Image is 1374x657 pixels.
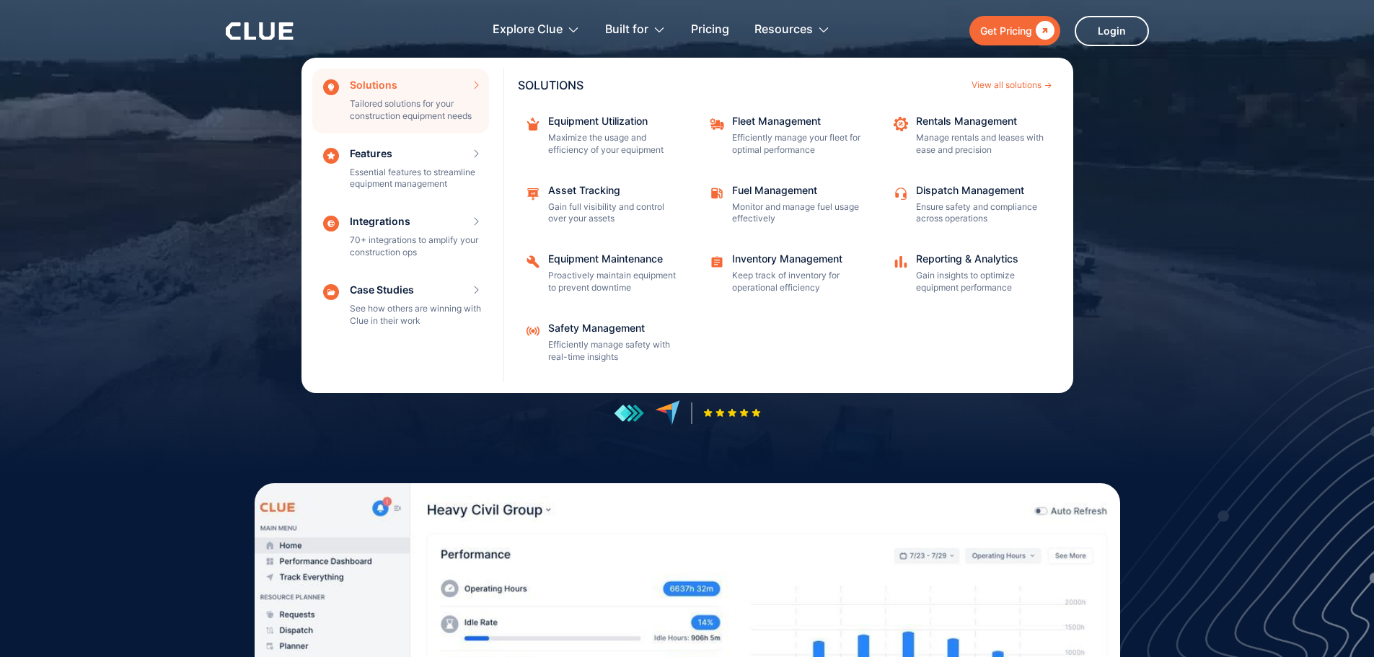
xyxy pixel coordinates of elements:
[702,109,871,164] a: Fleet ManagementEfficiently manage your fleet for optimal performance
[702,178,871,233] a: Fuel ManagementMonitor and manage fuel usage effectively
[655,400,680,425] img: reviews at capterra
[754,7,830,53] div: Resources
[709,254,725,270] img: Task checklist icon
[709,116,725,132] img: fleet repair icon
[548,185,678,195] div: Asset Tracking
[732,116,862,126] div: Fleet Management
[893,116,909,132] img: repair icon image
[916,270,1046,294] p: Gain insights to optimize equipment performance
[732,270,862,294] p: Keep track of inventory for operational efficiency
[614,404,644,423] img: reviews at getapp
[548,201,678,226] p: Gain full visibility and control over your assets
[605,7,666,53] div: Built for
[518,247,687,301] a: Equipment MaintenanceProactively maintain equipment to prevent downtime
[732,185,862,195] div: Fuel Management
[732,132,862,156] p: Efficiently manage your fleet for optimal performance
[518,109,687,164] a: Equipment UtilizationMaximize the usage and efficiency of your equipment
[548,339,678,363] p: Efficiently manage safety with real-time insights
[525,185,541,201] img: Maintenance management icon
[702,247,871,301] a: Inventory ManagementKeep track of inventory for operational efficiency
[732,254,862,264] div: Inventory Management
[518,178,687,233] a: Asset TrackingGain full visibility and control over your assets
[893,254,909,270] img: analytics icon
[518,79,964,91] div: SOLUTIONS
[916,185,1046,195] div: Dispatch Management
[972,81,1052,89] a: View all solutions
[525,116,541,132] img: repairing box icon
[916,254,1046,264] div: Reporting & Analytics
[493,7,563,53] div: Explore Clue
[709,185,725,201] img: fleet fuel icon
[691,7,729,53] a: Pricing
[916,132,1046,156] p: Manage rentals and leases with ease and precision
[525,323,541,339] img: Safety Management
[893,185,909,201] img: Customer support icon
[886,178,1055,233] a: Dispatch ManagementEnsure safety and compliance across operations
[916,201,1046,226] p: Ensure safety and compliance across operations
[972,81,1041,89] div: View all solutions
[548,323,678,333] div: Safety Management
[754,7,813,53] div: Resources
[886,109,1055,164] a: Rentals ManagementManage rentals and leases with ease and precision
[1075,16,1149,46] a: Login
[605,7,648,53] div: Built for
[886,247,1055,301] a: Reporting & AnalyticsGain insights to optimize equipment performance
[703,408,761,418] img: Five-star rating icon
[493,7,580,53] div: Explore Clue
[548,254,678,264] div: Equipment Maintenance
[916,116,1046,126] div: Rentals Management
[518,316,687,371] a: Safety ManagementEfficiently manage safety with real-time insights
[980,22,1032,40] div: Get Pricing
[548,132,678,156] p: Maximize the usage and efficiency of your equipment
[732,201,862,226] p: Monitor and manage fuel usage effectively
[548,116,678,126] div: Equipment Utilization
[548,270,678,294] p: Proactively maintain equipment to prevent downtime
[969,16,1060,45] a: Get Pricing
[525,254,541,270] img: Repairing icon
[226,54,1149,393] nav: Explore Clue
[1032,22,1054,40] div: 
